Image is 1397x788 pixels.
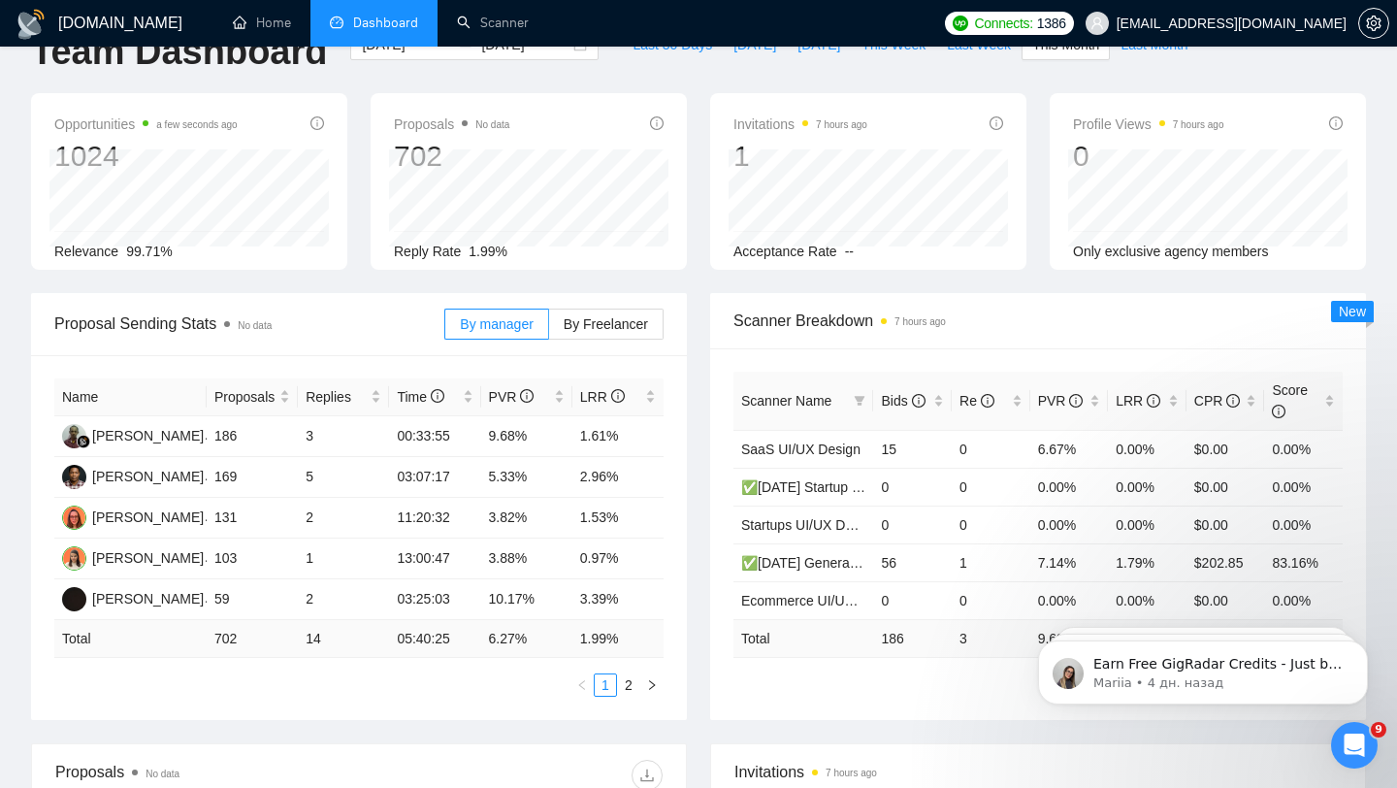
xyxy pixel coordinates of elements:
img: upwork-logo.png [953,16,968,31]
td: 59 [207,579,298,620]
a: 1 [595,674,616,696]
li: 1 [594,673,617,697]
td: 1 [298,539,389,579]
span: left [576,679,588,691]
td: $0.00 [1186,468,1265,506]
span: No data [146,769,179,779]
span: user [1090,16,1104,30]
td: 00:33:55 [389,416,480,457]
td: 0.00% [1264,468,1343,506]
td: 103 [207,539,298,579]
td: 3 [298,416,389,457]
a: searchScanner [457,15,529,31]
td: 3.88% [481,539,572,579]
span: New [1339,304,1366,319]
td: $0.00 [1186,506,1265,543]
li: Previous Page [570,673,594,697]
span: 9 [1371,722,1386,738]
img: TA [62,465,86,489]
a: ✅[DATE] Startup Mobile App Design [741,479,965,495]
div: [PERSON_NAME] [92,507,204,528]
td: 0.00% [1108,430,1186,468]
td: 0 [952,468,1030,506]
td: 0.00% [1264,581,1343,619]
td: 6.27 % [481,620,572,658]
span: info-circle [1226,394,1240,408]
td: 1.53% [572,498,664,539]
td: 0.00% [1030,506,1109,543]
li: 2 [617,673,640,697]
td: Total [54,620,207,658]
span: info-circle [981,394,994,408]
div: 702 [394,138,509,175]
time: 7 hours ago [826,768,877,778]
span: LRR [1116,393,1160,409]
img: gigradar-bm.png [77,435,90,448]
img: A [62,506,86,530]
span: 1.99% [469,244,507,259]
h1: Team Dashboard [31,29,327,75]
span: info-circle [990,116,1003,130]
td: 0.00% [1030,468,1109,506]
td: 0.00% [1264,430,1343,468]
td: 0.97% [572,539,664,579]
span: Relevance [54,244,118,259]
td: 186 [207,416,298,457]
time: 7 hours ago [1173,119,1224,130]
td: 0.00% [1264,506,1343,543]
time: 7 hours ago [894,316,946,327]
div: [PERSON_NAME] [92,466,204,487]
span: Profile Views [1073,113,1224,136]
span: Score [1272,382,1308,419]
div: [PERSON_NAME] [92,547,204,569]
span: Scanner Breakdown [733,309,1343,333]
span: info-circle [1272,405,1285,418]
td: 0.00% [1030,581,1109,619]
span: Proposals [214,386,276,408]
img: K [62,424,86,448]
a: 2 [618,674,639,696]
td: 0.00% [1108,506,1186,543]
td: 5.33% [481,457,572,498]
a: Startups UI/UX Design [741,517,878,533]
td: 3 [952,619,1030,657]
td: 3.39% [572,579,664,620]
span: PVR [489,389,535,405]
span: Scanner Name [741,393,831,409]
a: K[PERSON_NAME] [62,427,204,443]
span: to [458,37,473,52]
td: 03:25:03 [389,579,480,620]
span: Proposals [394,113,509,136]
span: 1386 [1037,13,1066,34]
span: info-circle [650,116,664,130]
span: info-circle [310,116,324,130]
span: right [646,679,658,691]
td: 1.61% [572,416,664,457]
th: Proposals [207,378,298,416]
span: Invitations [734,760,1342,784]
td: 7.14% [1030,543,1109,581]
div: 1 [733,138,867,175]
time: 7 hours ago [816,119,867,130]
span: info-circle [431,389,444,403]
td: 03:07:17 [389,457,480,498]
span: Proposal Sending Stats [54,312,444,336]
button: left [570,673,594,697]
span: Time [397,389,443,405]
td: 9.68% [481,416,572,457]
td: 1.99 % [572,620,664,658]
a: A[PERSON_NAME] [62,509,204,524]
td: $202.85 [1186,543,1265,581]
span: Re [959,393,994,409]
span: No data [238,320,272,331]
span: By manager [460,316,533,332]
span: Bids [881,393,925,409]
span: setting [1359,16,1388,31]
li: Next Page [640,673,664,697]
td: 702 [207,620,298,658]
span: Invitations [733,113,867,136]
a: O[PERSON_NAME] [62,549,204,565]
